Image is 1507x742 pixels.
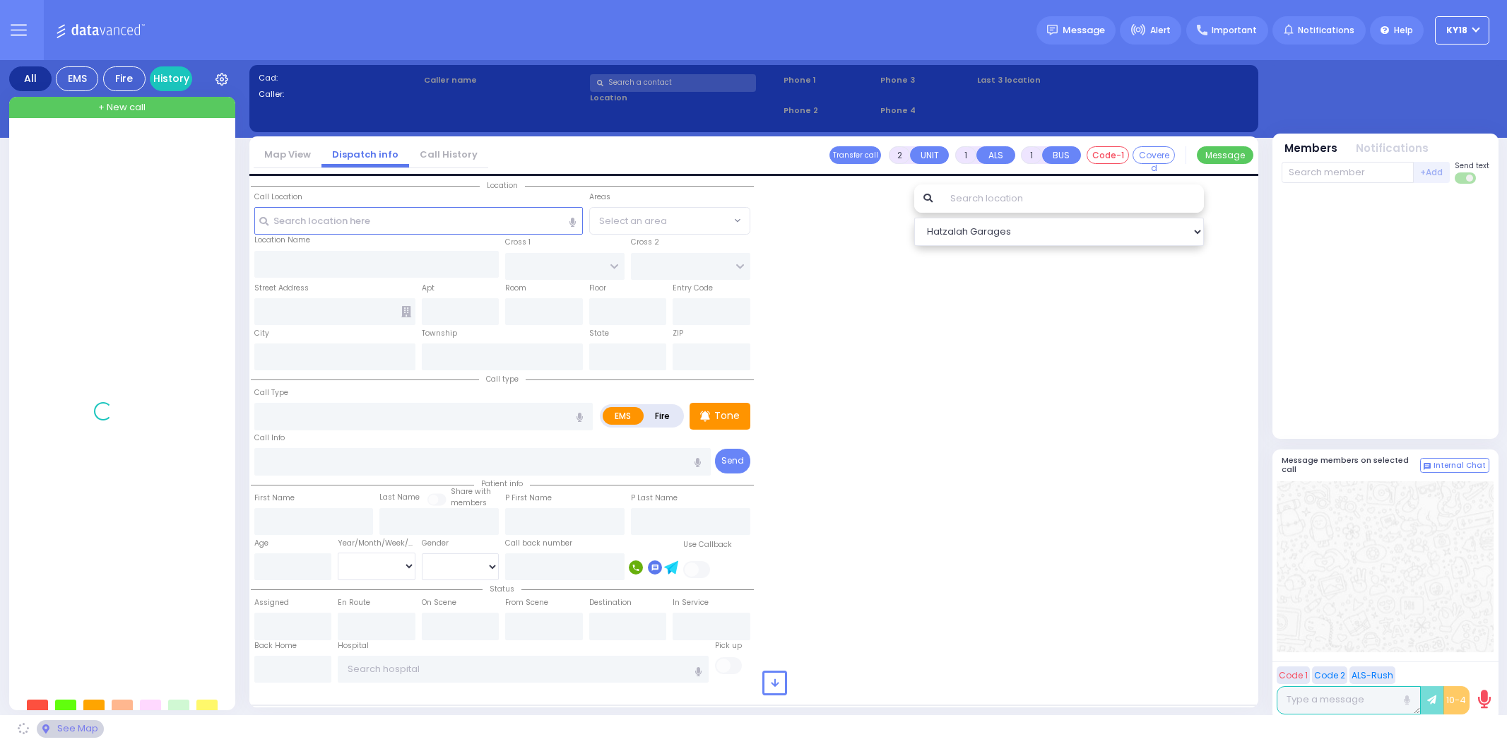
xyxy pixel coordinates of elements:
button: BUS [1042,146,1081,164]
button: ALS [976,146,1015,164]
label: Turn off text [1455,171,1477,185]
button: Internal Chat [1420,458,1489,473]
label: Location [590,92,779,104]
label: Destination [589,597,632,608]
div: All [9,66,52,91]
button: ALS-Rush [1349,666,1395,684]
button: Notifications [1356,141,1429,157]
button: Transfer call [829,146,881,164]
label: Location Name [254,235,310,246]
span: Notifications [1298,24,1354,37]
div: Fire [103,66,146,91]
button: Code 2 [1312,666,1347,684]
label: Caller name [424,74,585,86]
label: In Service [673,597,709,608]
a: History [150,66,192,91]
button: KY18 [1435,16,1489,45]
img: comment-alt.png [1424,463,1431,470]
span: Select an area [599,214,667,228]
label: Caller: [259,88,420,100]
button: Message [1197,146,1253,164]
label: Assigned [254,597,289,608]
label: Use Callback [683,539,732,550]
label: Last Name [379,492,420,503]
h5: Message members on selected call [1282,456,1420,474]
label: Hospital [338,640,369,652]
small: Share with [451,486,491,497]
label: P Last Name [631,493,678,504]
span: + New call [98,100,146,114]
input: Search a contact [590,74,756,92]
span: Send text [1455,160,1489,171]
label: Back Home [254,640,297,652]
label: Entry Code [673,283,713,294]
a: Call History [409,148,488,161]
div: EMS [56,66,98,91]
label: Cross 1 [505,237,531,248]
label: From Scene [505,597,548,608]
span: Phone 2 [784,105,875,117]
label: State [589,328,609,339]
label: City [254,328,269,339]
label: P First Name [505,493,552,504]
div: Year/Month/Week/Day [338,538,415,549]
span: Other building occupants [401,306,411,317]
input: Search hospital [338,656,709,683]
a: Dispatch info [321,148,409,161]
label: Gender [422,538,449,549]
div: See map [37,720,103,738]
input: Search location here [254,207,583,234]
span: Location [480,180,525,191]
img: Logo [56,21,150,39]
input: Search location [941,184,1203,213]
label: Call Type [254,387,288,399]
span: Internal Chat [1434,461,1486,471]
label: Last 3 location [977,74,1113,86]
label: Pick up [715,640,742,652]
span: Alert [1150,24,1171,37]
span: Phone 3 [880,74,972,86]
label: Floor [589,283,606,294]
button: Code-1 [1087,146,1129,164]
label: Township [422,328,457,339]
span: Call type [479,374,526,384]
label: Cross 2 [631,237,659,248]
input: Search member [1282,162,1414,183]
span: Message [1063,23,1105,37]
button: Send [715,449,750,473]
label: ZIP [673,328,683,339]
a: Map View [254,148,321,161]
label: En Route [338,597,370,608]
img: message.svg [1047,25,1058,35]
label: Room [505,283,526,294]
span: Phone 4 [880,105,972,117]
label: Areas [589,192,610,203]
label: Call back number [505,538,572,549]
label: Call Location [254,192,302,203]
span: Status [483,584,521,594]
label: Age [254,538,268,549]
label: Street Address [254,283,309,294]
span: Phone 1 [784,74,875,86]
button: Members [1284,141,1337,157]
button: Code 1 [1277,666,1310,684]
button: UNIT [910,146,949,164]
span: Important [1212,24,1257,37]
p: Tone [714,408,740,423]
button: Covered [1133,146,1175,164]
label: Call Info [254,432,285,444]
label: On Scene [422,597,456,608]
label: Apt [422,283,435,294]
label: EMS [603,407,644,425]
label: Fire [643,407,682,425]
span: Help [1394,24,1413,37]
span: Patient info [474,478,530,489]
span: members [451,497,487,508]
label: First Name [254,493,295,504]
label: Cad: [259,72,420,84]
span: KY18 [1446,24,1467,37]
